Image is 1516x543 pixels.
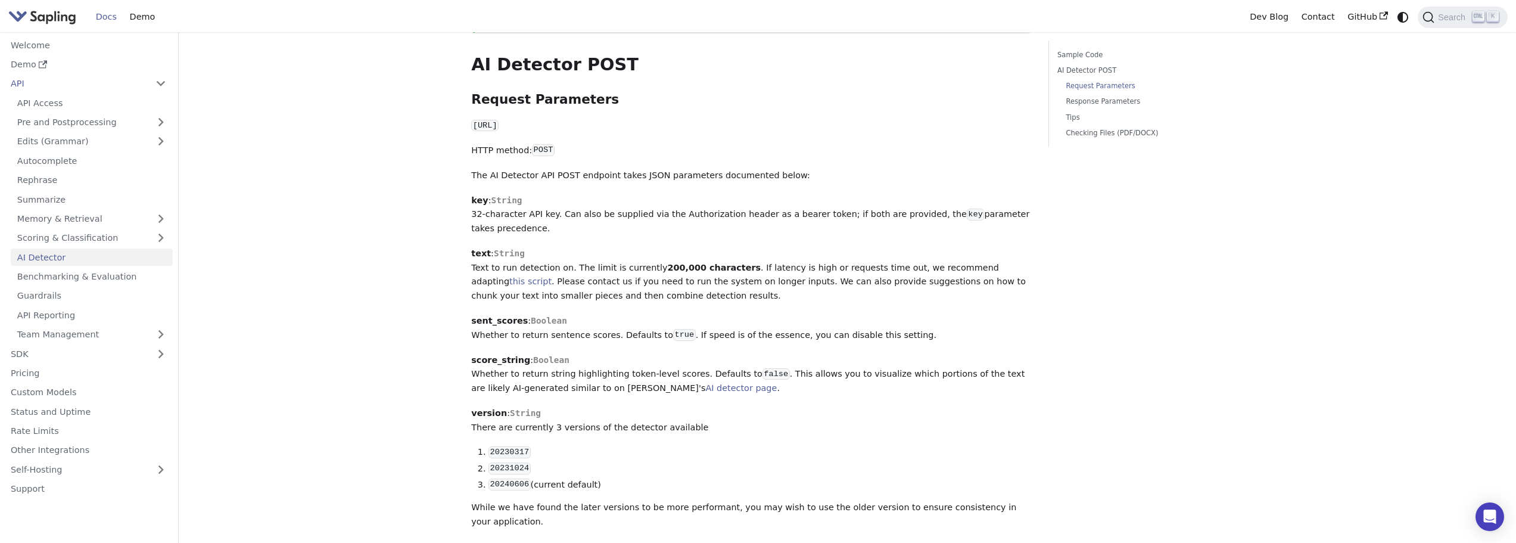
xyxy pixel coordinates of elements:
[11,287,173,305] a: Guardrails
[8,8,76,26] img: Sapling.ai
[471,501,1031,529] p: While we have found the later versions to be more performant, you may wish to use the older versi...
[11,133,173,150] a: Edits (Grammar)
[89,8,123,26] a: Docs
[1243,8,1294,26] a: Dev Blog
[1066,80,1215,92] a: Request Parameters
[488,479,530,491] code: 20240606
[149,345,173,362] button: Expand sidebar category 'SDK'
[1057,49,1219,61] a: Sample Code
[1066,128,1215,139] a: Checking Files (PDF/DOCX)
[488,463,530,474] code: 20231024
[8,8,80,26] a: Sapling.ai
[4,461,173,478] a: Self-Hosting
[532,144,555,156] code: POST
[4,36,173,54] a: Welcome
[471,316,528,325] strong: sent_scores
[4,384,173,401] a: Custom Models
[471,196,488,205] strong: key
[1487,11,1499,22] kbd: K
[1066,96,1215,107] a: Response Parameters
[488,478,1031,492] li: (current default)
[1475,502,1504,531] div: Open Intercom Messenger
[1057,65,1219,76] a: AI Detector POST
[510,408,541,418] span: String
[11,326,173,343] a: Team Management
[4,442,173,459] a: Other Integrations
[471,92,1031,108] h3: Request Parameters
[11,94,173,111] a: API Access
[1341,8,1394,26] a: GitHub
[705,383,777,393] a: AI detector page
[1434,13,1473,22] span: Search
[471,169,1031,183] p: The AI Detector API POST endpoint takes JSON parameters documented below:
[11,114,173,131] a: Pre and Postprocessing
[4,423,173,440] a: Rate Limits
[4,75,149,92] a: API
[4,403,173,420] a: Status and Uptime
[471,120,499,132] code: [URL]
[1295,8,1341,26] a: Contact
[762,368,790,380] code: false
[491,196,522,205] span: String
[531,316,567,325] span: Boolean
[4,365,173,382] a: Pricing
[11,172,173,189] a: Rephrase
[471,144,1031,158] p: HTTP method:
[1394,8,1412,26] button: Switch between dark and light mode (currently system mode)
[11,229,173,247] a: Scoring & Classification
[123,8,161,26] a: Demo
[471,353,1031,396] p: : Whether to return string highlighting token-level scores. Defaults to . This allows you to visu...
[471,408,507,418] strong: version
[471,247,1031,303] p: : Text to run detection on. The limit is currently . If latency is high or requests time out, we ...
[471,314,1031,343] p: : Whether to return sentence scores. Defaults to . If speed is of the essence, you can disable th...
[509,277,552,286] a: this script
[149,75,173,92] button: Collapse sidebar category 'API'
[11,152,173,169] a: Autocomplete
[471,194,1031,236] p: : 32-character API key. Can also be supplied via the Authorization header as a bearer token; if b...
[1418,7,1507,28] button: Search (Ctrl+K)
[11,268,173,286] a: Benchmarking & Evaluation
[533,355,569,365] span: Boolean
[673,329,696,341] code: true
[4,56,173,73] a: Demo
[4,345,149,362] a: SDK
[4,480,173,498] a: Support
[667,263,761,272] strong: 200,000 characters
[11,210,173,228] a: Memory & Retrieval
[11,249,173,266] a: AI Detector
[471,249,491,258] strong: text
[11,191,173,208] a: Summarize
[471,407,1031,435] p: : There are currently 3 versions of the detector available
[494,249,525,258] span: String
[471,355,530,365] strong: score_string
[471,54,1031,76] h2: AI Detector POST
[1066,112,1215,123] a: Tips
[11,306,173,324] a: API Reporting
[967,209,984,221] code: key
[488,446,530,458] code: 20230317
